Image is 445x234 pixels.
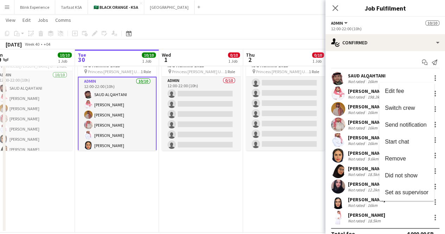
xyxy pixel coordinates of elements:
[379,116,434,133] button: Send notification
[385,122,426,128] span: Send notification
[379,184,434,201] button: Set as supervisor
[379,133,434,150] button: Start chat
[379,167,434,184] button: Did not show
[385,88,404,94] span: Edit fee
[385,156,406,162] span: Remove
[379,100,434,116] button: Switch crew
[385,139,409,145] span: Start chat
[379,83,434,100] button: Edit fee
[385,189,428,195] span: Set as supervisor
[385,172,418,178] span: Did not show
[385,105,415,111] span: Switch crew
[379,150,434,167] button: Remove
